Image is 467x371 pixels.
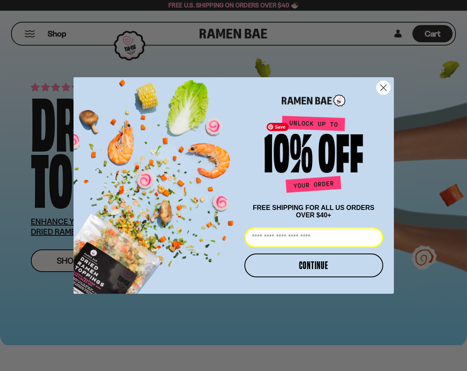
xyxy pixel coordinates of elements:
button: CONTINUE [244,253,383,277]
span: Save [267,123,289,131]
img: Unlock up to 10% off [262,115,365,196]
span: FREE SHIPPING FOR ALL US ORDERS OVER $40+ [253,204,374,219]
img: Ramen Bae Logo [282,94,345,107]
button: Close dialog [376,81,391,95]
img: ce7035ce-2e49-461c-ae4b-8ade7372f32c.png [74,70,241,294]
